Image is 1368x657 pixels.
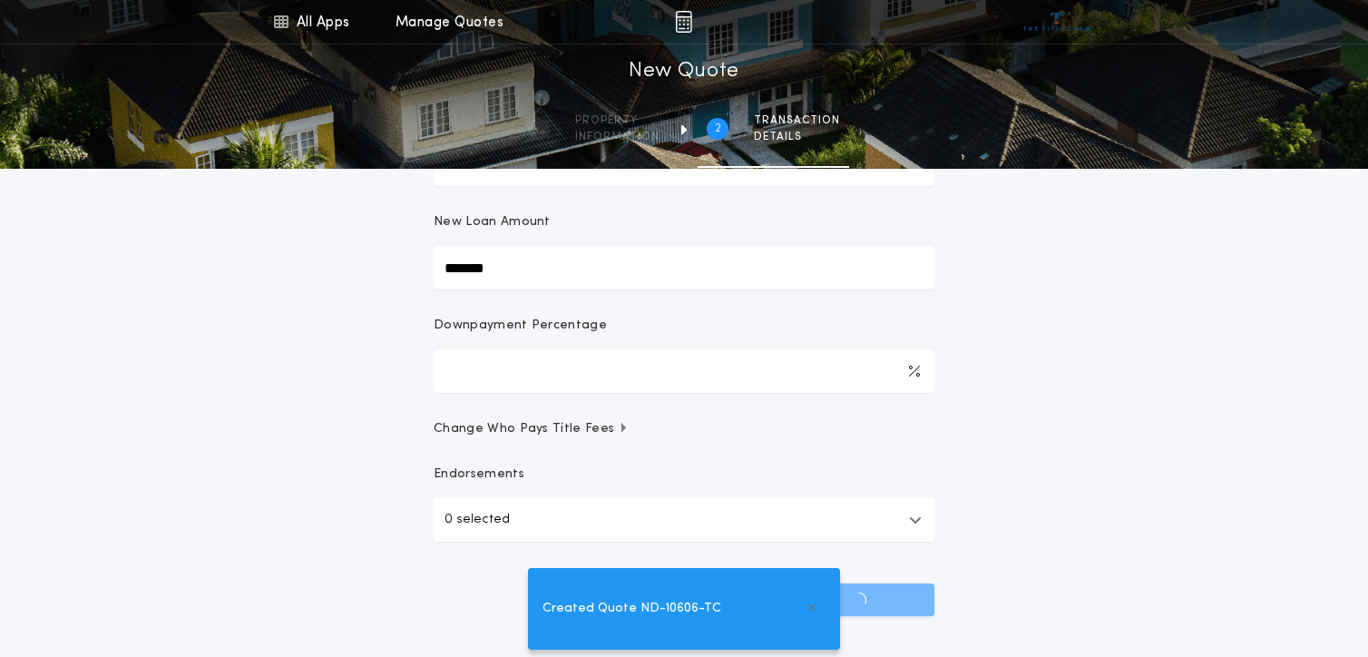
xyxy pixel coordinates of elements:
button: 0 selected [434,498,934,542]
span: Created Quote ND-10606-TC [542,599,721,619]
span: information [575,130,660,144]
span: Property [575,113,660,128]
span: Change Who Pays Title Fees [434,420,629,438]
p: New Loan Amount [434,213,551,231]
button: Change Who Pays Title Fees [434,420,934,438]
input: Downpayment Percentage [434,349,934,393]
h2: 2 [715,122,721,136]
h1: New Quote [629,57,739,86]
p: Downpayment Percentage [434,317,607,335]
p: Endorsements [434,466,934,484]
img: vs-icon [1023,13,1091,31]
span: Transaction [754,113,840,128]
input: New Loan Amount [434,246,934,289]
span: details [754,130,840,144]
p: 0 selected [445,509,510,531]
img: img [675,11,692,33]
